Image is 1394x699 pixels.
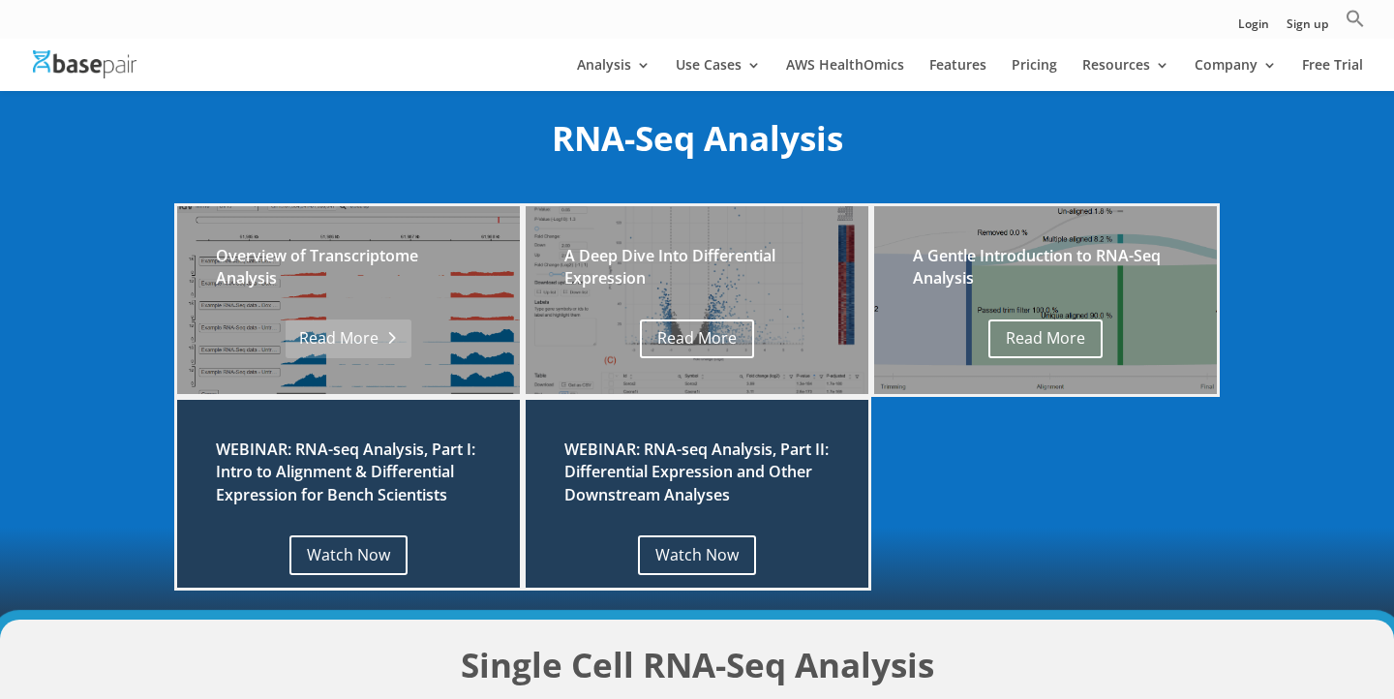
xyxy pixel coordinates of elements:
[1346,9,1365,28] svg: Search
[1302,58,1363,91] a: Free Trial
[638,535,756,575] a: Watch Now
[1195,58,1277,91] a: Company
[461,642,934,687] strong: Single Cell RNA-Seq Analysis
[1287,18,1328,39] a: Sign up
[564,245,830,299] h2: A Deep Dive Into Differential Expression
[1238,18,1269,39] a: Login
[1082,58,1169,91] a: Resources
[676,58,761,91] a: Use Cases
[577,58,651,91] a: Analysis
[640,319,754,359] a: Read More
[289,535,408,575] a: Watch Now
[786,58,904,91] a: AWS HealthOmics
[1012,58,1057,91] a: Pricing
[216,439,481,516] h2: WEBINAR: RNA-seq Analysis, Part I: Intro to Alignment & Differential Expression for Bench Scientists
[988,319,1103,359] a: Read More
[552,115,843,161] strong: RNA-Seq Analysis
[1346,9,1365,39] a: Search Icon Link
[564,439,830,516] h2: WEBINAR: RNA-seq Analysis, Part II: Differential Expression and Other Downstream Analyses
[286,319,410,359] a: Read More
[929,58,986,91] a: Features
[33,50,136,78] img: Basepair
[216,245,481,299] h2: Overview of Transcriptome Analysis
[913,245,1178,299] h2: A Gentle Introduction to RNA-Seq Analysis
